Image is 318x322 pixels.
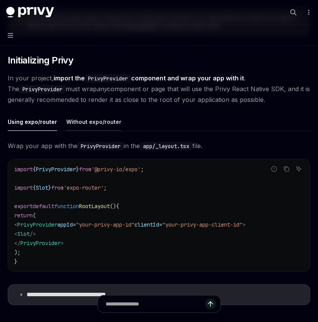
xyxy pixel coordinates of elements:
span: < [14,230,17,237]
span: return [14,212,33,219]
input: Ask a question... [106,295,205,312]
img: dark logo [6,7,54,18]
span: 'expo-router' [64,184,104,191]
span: "your-privy-app-id" [76,221,135,228]
span: = [73,221,76,228]
span: import [14,184,33,191]
span: } [76,166,79,173]
span: Initializing Privy [8,54,73,67]
span: ); [14,249,20,256]
span: ; [141,166,144,173]
span: import [14,166,33,173]
button: Copy the contents from the code block [281,164,291,174]
span: () [110,203,116,210]
span: /> [30,230,36,237]
div: Without expo/router [66,113,121,131]
div: Using expo/router [8,113,57,131]
span: = [159,221,162,228]
span: > [242,221,246,228]
span: Wrap your app with the in the file. [8,140,310,151]
span: In your project, . The must wrap component or page that will use the Privy React Native SDK, and ... [8,73,310,105]
button: Send message [205,299,216,309]
em: any [97,85,107,93]
span: from [51,184,64,191]
code: PrivyProvider [85,74,131,83]
span: { [33,184,36,191]
code: PrivyProvider [19,85,66,93]
span: ; [104,184,107,191]
span: clientId [135,221,159,228]
span: RootLayout [79,203,110,210]
span: PrivyProvider [36,166,76,173]
button: More actions [304,7,312,18]
span: { [116,203,119,210]
span: '@privy-io/expo' [91,166,141,173]
span: PrivyProvider [17,221,57,228]
button: Report incorrect code [269,164,279,174]
span: > [61,240,64,247]
code: app/_layout.tsx [140,142,192,150]
span: } [14,258,17,265]
code: PrivyProvider [77,142,124,150]
span: export [14,203,33,210]
strong: import the component and wrap your app with it [54,74,244,82]
span: Slot [36,184,48,191]
span: Slot [17,230,30,237]
span: appId [57,221,73,228]
span: function [54,203,79,210]
span: default [33,203,54,210]
span: < [14,221,17,228]
span: </ [14,240,20,247]
span: ( [33,212,36,219]
button: Ask AI [294,164,304,174]
span: PrivyProvider [20,240,61,247]
span: "your-privy-app-client-id" [162,221,242,228]
span: { [33,166,36,173]
span: from [79,166,91,173]
span: } [48,184,51,191]
button: Open search [287,6,299,18]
